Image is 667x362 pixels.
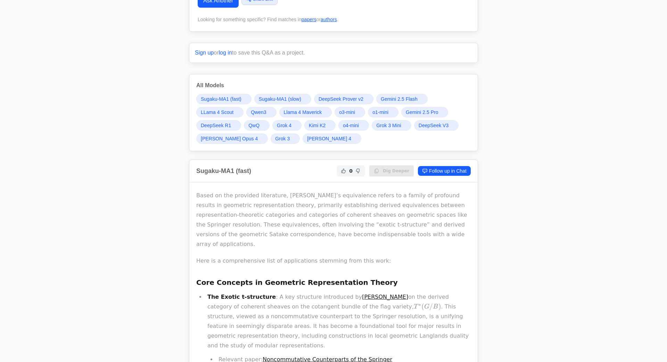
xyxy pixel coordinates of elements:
[343,122,359,129] span: o4-mini
[424,304,429,310] span: G
[338,120,369,131] a: o4-mini
[339,167,348,175] button: Helpful
[254,94,311,104] a: Sugaku-MA1 (slow)
[376,94,428,104] a: Gemini 2.5 Flash
[419,122,448,129] span: DeepSeek V3
[349,167,353,174] span: 0
[277,122,291,129] span: Grok 4
[207,294,276,300] strong: The Exotic t-structure
[429,303,433,310] span: /
[195,49,472,57] p: or to save this Q&A as a project.
[314,94,373,104] a: DeepSeek Prover v2
[196,120,241,131] a: DeepSeek R1
[319,96,363,102] span: DeepSeek Prover v2
[284,109,322,116] span: Llama 4 Maverick
[244,120,270,131] a: QwQ
[376,122,401,129] span: Grok 3 Mini
[418,166,471,176] a: Follow up in Chat
[401,107,448,117] a: Gemini 2.5 Pro
[372,120,411,131] a: Grok 3 Mini
[271,133,300,144] a: Grok 3
[307,135,351,142] span: [PERSON_NAME] 4
[414,120,459,131] a: DeepSeek V3
[219,50,232,56] a: log in
[246,107,276,117] a: Qwen3
[421,303,424,310] span: (
[196,277,471,288] h3: Core Concepts in Geometric Representation Theory
[272,120,302,131] a: Grok 4
[195,50,214,56] a: Sign up
[251,109,266,116] span: Qwen3
[419,302,421,307] span: ∗
[321,17,337,22] a: authors
[259,96,301,102] span: Sugaku-MA1 (slow)
[304,120,336,131] a: Kimi K2
[309,122,326,129] span: Kimi K2
[414,304,418,310] span: T
[339,109,355,116] span: o3-mini
[362,294,408,300] a: [PERSON_NAME]
[198,16,469,23] div: Looking for something specific? Find matches in or .
[196,256,471,266] p: Here is a comprehensive list of applications stemming from this work:
[433,304,438,310] span: B
[438,303,441,310] span: )
[406,109,438,116] span: Gemini 2.5 Pro
[354,167,362,175] button: Not Helpful
[196,81,471,90] h3: All Models
[201,135,258,142] span: [PERSON_NAME] Opus 4
[303,133,361,144] a: [PERSON_NAME] 4
[335,107,365,117] a: o3-mini
[381,96,418,102] span: Gemini 2.5 Flash
[196,107,244,117] a: LLama 4 Scout
[279,107,332,117] a: Llama 4 Maverick
[248,122,260,129] span: QwQ
[275,135,290,142] span: Grok 3
[368,107,398,117] a: o1-mini
[201,122,231,129] span: DeepSeek R1
[196,191,471,249] p: Based on the provided literature, [PERSON_NAME]’s equivalence refers to a family of profound resu...
[201,109,233,116] span: LLama 4 Scout
[372,109,388,116] span: o1-mini
[201,96,241,102] span: Sugaku-MA1 (fast)
[196,166,251,176] h2: Sugaku-MA1 (fast)
[196,94,252,104] a: Sugaku-MA1 (fast)
[302,17,316,22] a: papers
[196,133,268,144] a: [PERSON_NAME] Opus 4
